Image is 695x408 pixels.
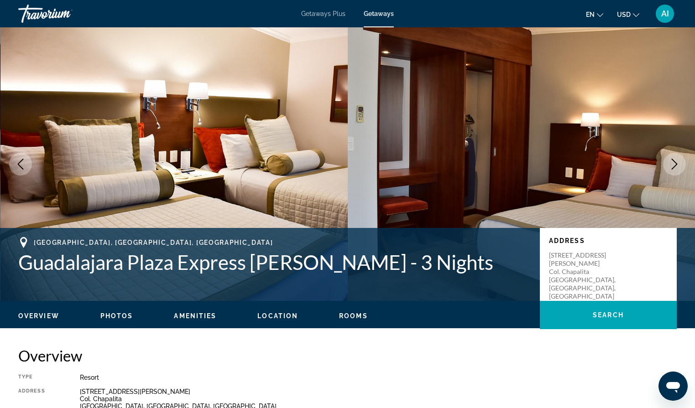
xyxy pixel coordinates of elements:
button: User Menu [653,4,677,23]
p: Address [549,237,668,244]
button: Search [540,301,677,329]
p: [STREET_ADDRESS][PERSON_NAME] Col. Chapalita [GEOGRAPHIC_DATA], [GEOGRAPHIC_DATA], [GEOGRAPHIC_DATA] [549,251,622,300]
button: Previous image [9,153,32,176]
span: AI [661,9,669,18]
span: Search [593,311,624,319]
button: Change currency [617,8,639,21]
a: Travorium [18,2,110,26]
h2: Overview [18,346,677,365]
iframe: Button to launch messaging window [658,372,688,401]
span: USD [617,11,631,18]
a: Getaways [364,10,394,17]
button: Overview [18,312,59,320]
button: Change language [586,8,603,21]
button: Rooms [339,312,368,320]
span: [GEOGRAPHIC_DATA], [GEOGRAPHIC_DATA], [GEOGRAPHIC_DATA] [34,239,273,246]
button: Amenities [174,312,216,320]
span: en [586,11,595,18]
button: Next image [663,153,686,176]
button: Photos [100,312,133,320]
button: Location [257,312,298,320]
h1: Guadalajara Plaza Express [PERSON_NAME] - 3 Nights [18,250,531,274]
div: Resort [80,374,677,381]
a: Getaways Plus [301,10,345,17]
div: Type [18,374,57,381]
